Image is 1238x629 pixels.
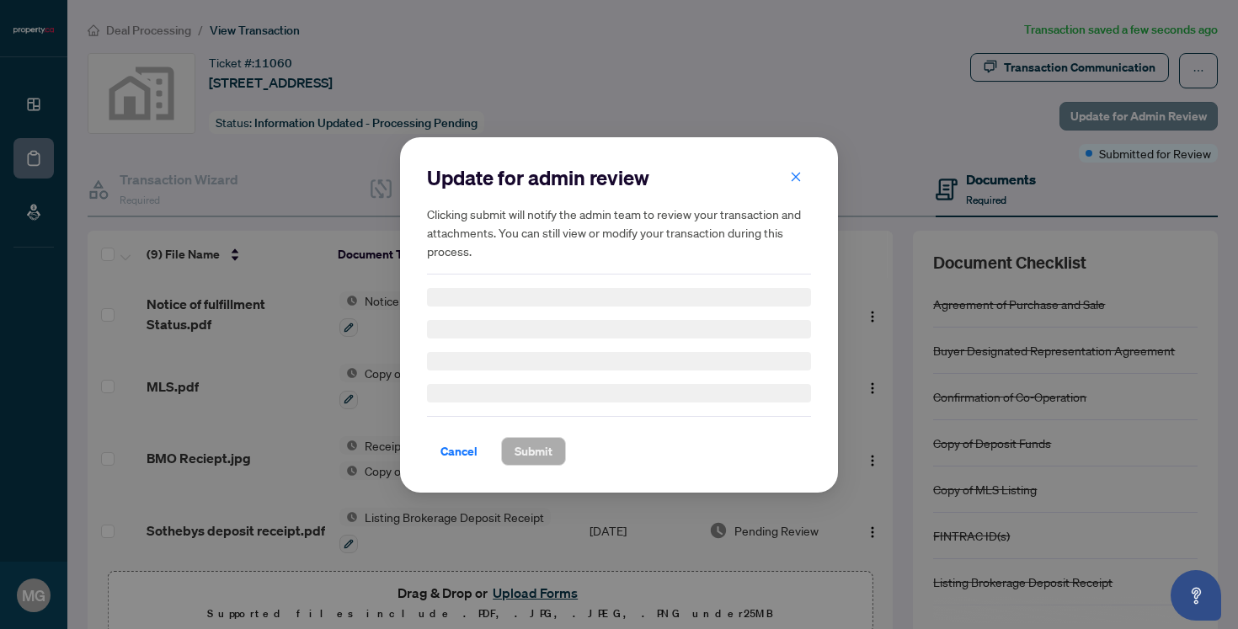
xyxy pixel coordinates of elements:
[1171,570,1221,621] button: Open asap
[790,170,802,182] span: close
[440,438,478,465] span: Cancel
[427,205,811,260] h5: Clicking submit will notify the admin team to review your transaction and attachments. You can st...
[427,437,491,466] button: Cancel
[501,437,566,466] button: Submit
[427,164,811,191] h2: Update for admin review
